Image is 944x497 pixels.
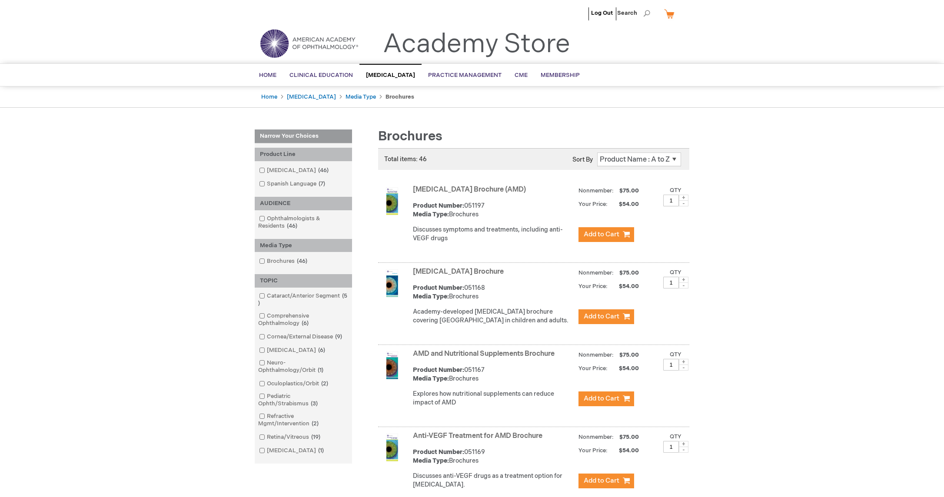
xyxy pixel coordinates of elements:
span: Search [617,4,650,22]
span: Home [259,72,276,79]
a: [MEDICAL_DATA]6 [257,346,329,355]
a: Ophthalmologists & Residents46 [257,215,350,230]
a: Cataract/Anterior Segment5 [257,292,350,308]
span: 5 [258,292,347,307]
strong: Your Price: [578,283,608,290]
div: Media Type [255,239,352,252]
label: Qty [670,187,681,194]
span: Add to Cart [584,312,619,321]
label: Qty [670,269,681,276]
span: Add to Cart [584,477,619,485]
div: Discusses anti-VEGF drugs as a treatment option for [MEDICAL_DATA]. [413,472,574,489]
a: [MEDICAL_DATA]1 [257,447,327,455]
span: Add to Cart [584,394,619,403]
span: 2 [309,420,321,427]
strong: Narrow Your Choices [255,129,352,143]
div: TOPIC [255,274,352,288]
button: Add to Cart [578,227,634,242]
span: $75.00 [618,269,640,276]
strong: Product Number: [413,448,464,456]
span: CME [515,72,528,79]
span: $54.00 [609,283,640,290]
span: $75.00 [618,434,640,441]
a: Log Out [591,10,613,17]
span: 46 [285,222,299,229]
a: AMD and Nutritional Supplements Brochure [413,350,555,358]
a: Comprehensive Ophthalmology6 [257,312,350,328]
a: Anti-VEGF Treatment for AMD Brochure [413,432,542,440]
a: Pediatric Ophth/Strabismus3 [257,392,350,408]
button: Add to Cart [578,309,634,324]
span: $75.00 [618,187,640,194]
button: Add to Cart [578,391,634,406]
strong: Nonmember: [578,186,614,196]
a: Spanish Language7 [257,180,329,188]
input: Qty [663,359,679,371]
span: 1 [316,447,326,454]
a: Neuro-Ophthalmology/Orbit1 [257,359,350,374]
img: Age-Related Macular Degeneration Brochure (AMD) [378,187,406,215]
span: 9 [333,333,344,340]
strong: Product Number: [413,202,464,209]
div: 051169 Brochures [413,448,574,465]
a: Oculoplastics/Orbit2 [257,380,332,388]
a: [MEDICAL_DATA] Brochure (AMD) [413,186,526,194]
span: $54.00 [609,447,640,454]
span: 3 [309,400,320,407]
a: [MEDICAL_DATA] [287,93,336,100]
span: [MEDICAL_DATA] [366,72,415,79]
div: Product Line [255,148,352,161]
strong: Media Type: [413,457,449,464]
span: 46 [295,258,309,265]
span: Membership [541,72,580,79]
strong: Media Type: [413,293,449,300]
img: Amblyopia Brochure [378,269,406,297]
span: Clinical Education [289,72,353,79]
strong: Your Price: [578,201,608,208]
label: Qty [670,351,681,358]
a: Brochures46 [257,257,311,265]
span: 6 [299,320,311,327]
span: 1 [316,367,326,374]
strong: Your Price: [578,447,608,454]
strong: Nonmember: [578,350,614,361]
input: Qty [663,441,679,453]
p: Explores how nutritional supplements can reduce impact of AMD [413,390,574,407]
strong: Product Number: [413,366,464,374]
p: Discusses symptoms and treatments, including anti-VEGF drugs [413,225,574,243]
strong: Your Price: [578,365,608,372]
strong: Media Type: [413,211,449,218]
span: Brochures [378,129,442,144]
input: Qty [663,277,679,288]
div: AUDIENCE [255,197,352,210]
a: Retina/Vitreous19 [257,433,324,441]
div: 051167 Brochures [413,366,574,383]
span: Add to Cart [584,230,619,239]
strong: Nonmember: [578,268,614,278]
span: 46 [316,167,331,174]
span: $54.00 [609,201,640,208]
span: 19 [309,434,322,441]
a: Home [261,93,277,100]
span: 7 [316,180,327,187]
div: 051168 Brochures [413,284,574,301]
strong: Brochures [386,93,414,100]
div: 051197 Brochures [413,202,574,219]
span: $54.00 [609,365,640,372]
input: Qty [663,195,679,206]
p: Academy-developed [MEDICAL_DATA] brochure covering [GEOGRAPHIC_DATA] in children and adults. [413,308,574,325]
a: Academy Store [383,29,570,60]
strong: Media Type: [413,375,449,382]
span: 2 [319,380,330,387]
button: Add to Cart [578,474,634,488]
strong: Nonmember: [578,432,614,443]
span: Total items: 46 [384,156,427,163]
a: [MEDICAL_DATA] Brochure [413,268,504,276]
img: Anti-VEGF Treatment for AMD Brochure [378,434,406,461]
label: Qty [670,433,681,440]
a: Cornea/External Disease9 [257,333,346,341]
span: 6 [316,347,327,354]
strong: Product Number: [413,284,464,292]
span: $75.00 [618,351,640,358]
label: Sort By [572,156,593,163]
